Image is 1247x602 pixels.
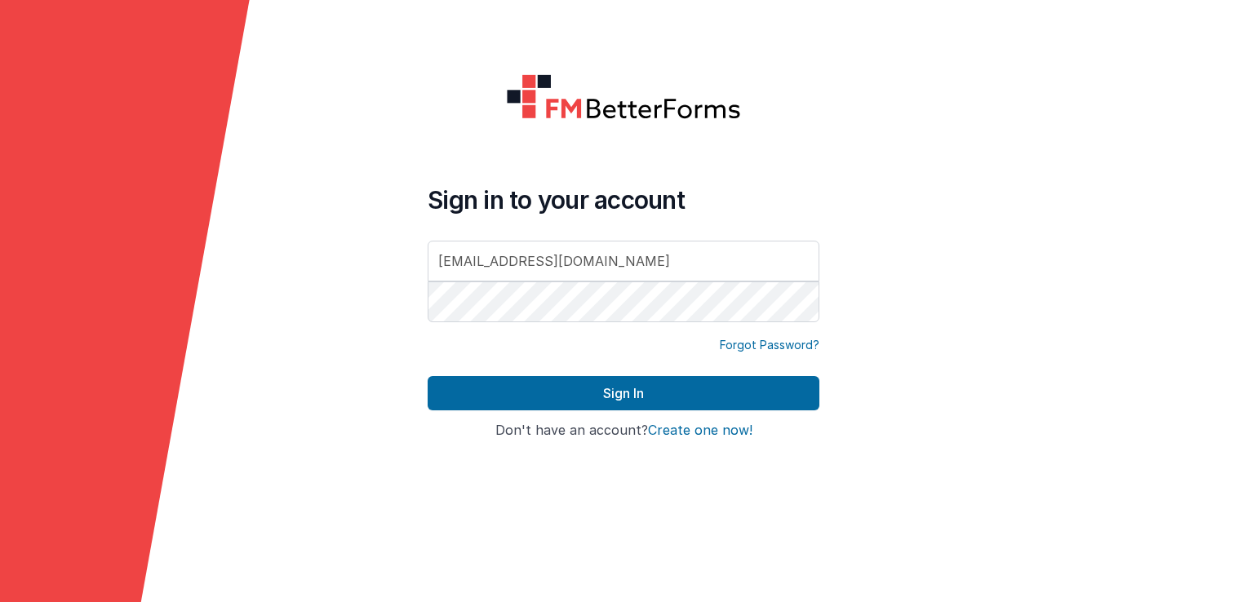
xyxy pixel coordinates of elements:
[648,423,752,438] button: Create one now!
[428,185,819,215] h4: Sign in to your account
[428,376,819,410] button: Sign In
[428,241,819,281] input: Email Address
[720,337,819,353] a: Forgot Password?
[428,423,819,438] h4: Don't have an account?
